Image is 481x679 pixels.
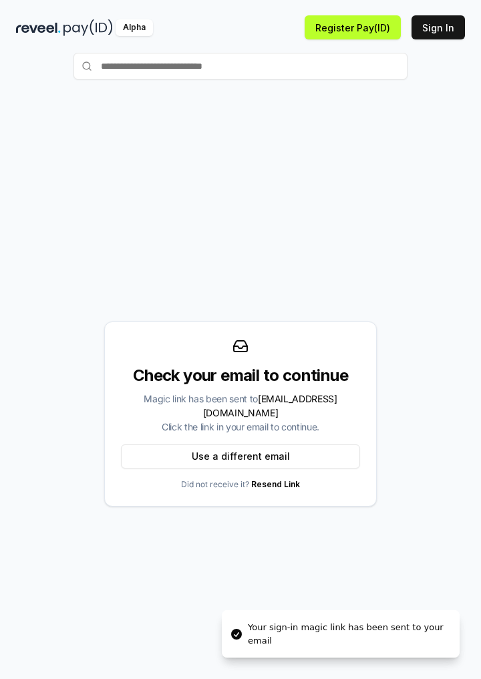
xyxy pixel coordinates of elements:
div: Alpha [116,19,153,36]
img: pay_id [63,19,113,36]
div: Magic link has been sent to Click the link in your email to continue. [121,392,360,434]
a: Resend Link [251,479,300,489]
button: Use a different email [121,444,360,468]
p: Did not receive it? [181,479,300,490]
div: Your sign-in magic link has been sent to your email [248,621,449,647]
button: Sign In [412,15,465,39]
div: Check your email to continue [121,365,360,386]
img: reveel_dark [16,19,61,36]
span: [EMAIL_ADDRESS][DOMAIN_NAME] [203,393,337,418]
button: Register Pay(ID) [305,15,401,39]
